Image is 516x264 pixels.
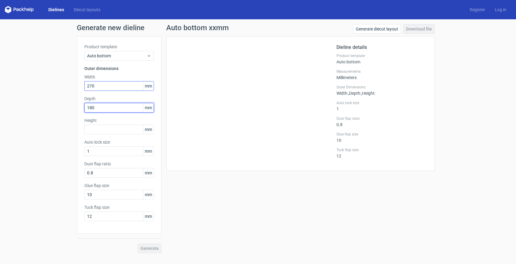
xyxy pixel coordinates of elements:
[87,53,147,59] span: Auto bottom
[143,168,154,177] span: mm
[84,139,154,145] label: Auto lock size
[336,53,427,64] div: Auto bottom
[336,100,427,105] label: Auto lock size
[336,148,427,158] div: 12
[465,7,490,13] a: Register
[490,7,511,13] a: Log in
[336,69,427,74] label: Measurements
[143,103,154,112] span: mm
[336,53,427,58] label: Product template
[336,148,427,152] label: Tuck flap size
[336,44,427,51] h2: Dieline details
[336,116,427,121] label: Dust flap ratio
[143,147,154,156] span: mm
[336,132,427,137] label: Glue flap size
[143,190,154,199] span: mm
[348,91,361,96] span: , Depth :
[336,100,427,111] div: 1
[69,7,105,13] a: Diecut layouts
[77,24,440,31] h1: Generate new dieline
[84,161,154,167] label: Dust flap ratio
[143,125,154,134] span: mm
[84,74,154,80] label: Width
[84,44,154,50] label: Product template
[143,81,154,91] span: mm
[143,212,154,221] span: mm
[336,116,427,127] div: 0.8
[336,91,348,96] span: Width :
[84,183,154,189] label: Glue flap size
[361,91,375,96] span: , Height :
[84,117,154,123] label: Height
[336,132,427,143] div: 10
[84,65,154,72] h3: Outer dimensions
[336,69,427,80] div: Millimeters
[336,85,427,90] label: Outer Dimensions
[353,24,401,34] a: Generate diecut layout
[166,24,229,31] h1: Auto bottom xxmm
[84,204,154,210] label: Tuck flap size
[84,96,154,102] label: Depth
[44,7,69,13] a: Dielines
